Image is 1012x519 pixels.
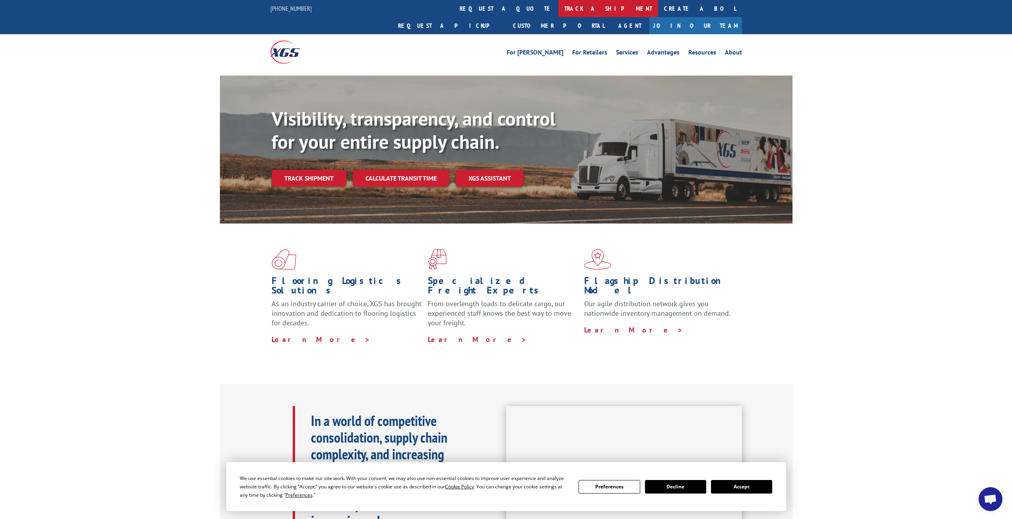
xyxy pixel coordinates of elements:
h1: Flooring Logistics Solutions [272,276,422,299]
a: Services [616,49,638,58]
div: We use essential cookies to make our site work. With your consent, we may also use non-essential ... [240,474,569,499]
a: Advantages [647,49,680,58]
span: As an industry carrier of choice, XGS has brought innovation and dedication to flooring logistics... [272,299,422,327]
a: Learn More > [272,335,371,344]
button: Accept [711,480,772,494]
img: xgs-icon-flagship-distribution-model-red [584,249,612,270]
h1: Specialized Freight Experts [428,276,578,299]
a: Request a pickup [392,17,507,34]
a: Resources [688,49,716,58]
a: For [PERSON_NAME] [507,49,563,58]
img: xgs-icon-total-supply-chain-intelligence-red [272,249,296,270]
h1: Flagship Distribution Model [584,276,734,299]
div: Cookie Consent Prompt [226,462,786,511]
a: For Retailers [572,49,607,58]
a: Learn More > [428,335,527,344]
button: Decline [645,480,706,494]
div: Open chat [979,487,1002,511]
span: Preferences [286,492,313,498]
img: xgs-icon-focused-on-flooring-red [428,249,447,270]
b: Visibility, transparency, and control for your entire supply chain. [272,106,556,154]
a: Agent [610,17,649,34]
span: Our agile distribution network gives you nationwide inventory management on demand. [584,299,730,318]
a: Track shipment [272,170,346,187]
a: XGS ASSISTANT [456,170,524,187]
a: Learn More > [584,325,683,334]
a: Customer Portal [507,17,610,34]
a: About [725,49,742,58]
button: Preferences [579,480,640,494]
a: [PHONE_NUMBER] [270,4,312,12]
span: Cookie Policy [445,483,474,490]
a: Calculate transit time [353,170,449,187]
a: Join Our Team [649,17,742,34]
p: From overlength loads to delicate cargo, our experienced staff knows the best way to move your fr... [428,299,578,334]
